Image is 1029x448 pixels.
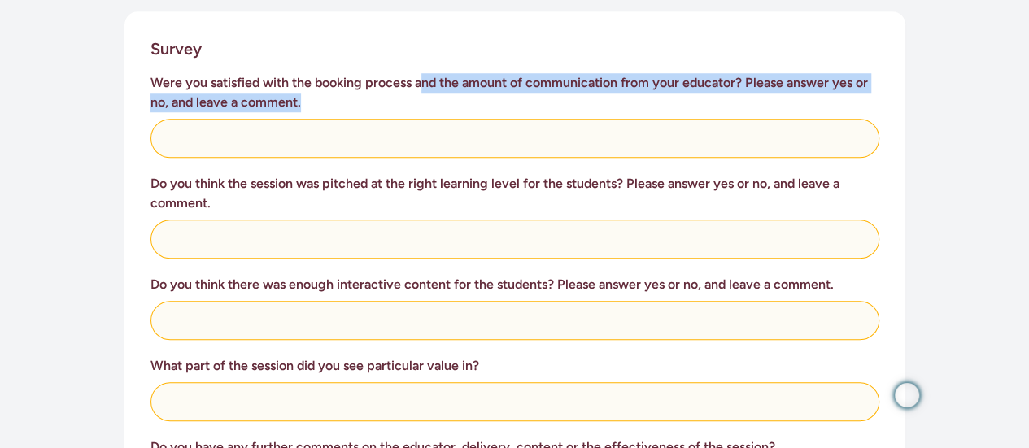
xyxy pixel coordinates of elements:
h3: Were you satisfied with the booking process and the amount of communication from your educator? P... [150,73,879,112]
h3: Do you think the session was pitched at the right learning level for the students? Please answer ... [150,174,879,213]
h2: Survey [150,37,202,60]
h3: Do you think there was enough interactive content for the students? Please answer yes or no, and ... [150,275,879,294]
h3: What part of the session did you see particular value in? [150,356,879,376]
